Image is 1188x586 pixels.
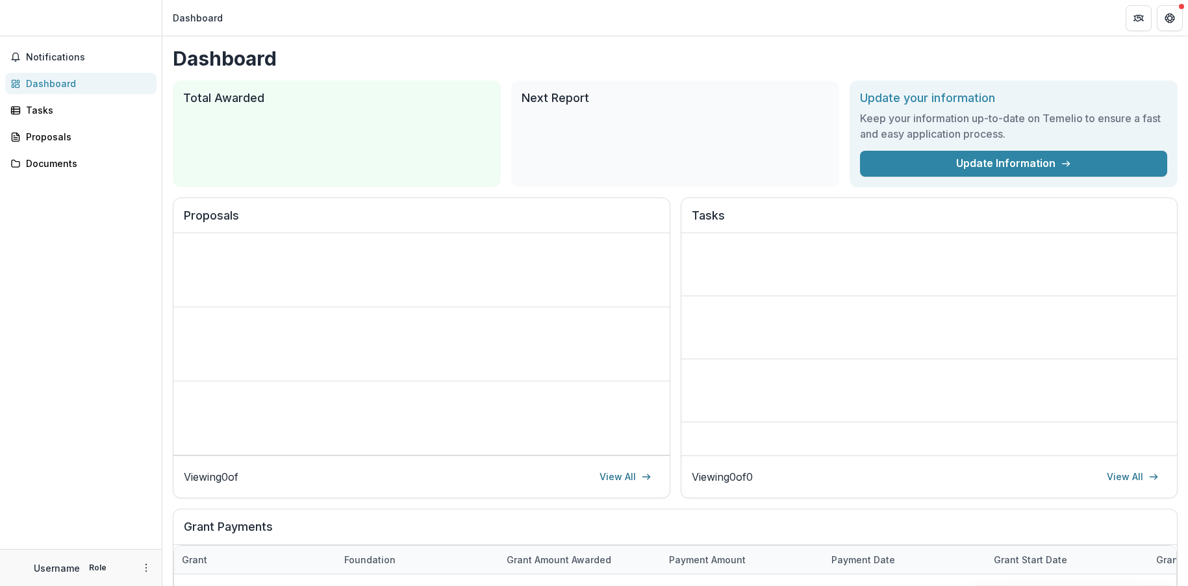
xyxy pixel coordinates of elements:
[26,130,146,144] div: Proposals
[184,520,1167,544] h2: Grant Payments
[5,153,157,174] a: Documents
[183,91,490,105] h2: Total Awarded
[860,91,1167,105] h2: Update your information
[1126,5,1152,31] button: Partners
[26,77,146,90] div: Dashboard
[860,110,1167,142] h3: Keep your information up-to-date on Temelio to ensure a fast and easy application process.
[26,52,151,63] span: Notifications
[692,209,1167,233] h2: Tasks
[1157,5,1183,31] button: Get Help
[5,47,157,68] button: Notifications
[592,466,659,487] a: View All
[168,8,228,27] nav: breadcrumb
[184,469,238,485] p: Viewing 0 of
[5,73,157,94] a: Dashboard
[5,126,157,147] a: Proposals
[26,157,146,170] div: Documents
[173,11,223,25] div: Dashboard
[184,209,659,233] h2: Proposals
[522,91,829,105] h2: Next Report
[26,103,146,117] div: Tasks
[5,99,157,121] a: Tasks
[860,151,1167,177] a: Update Information
[692,469,753,485] p: Viewing 0 of 0
[138,560,154,576] button: More
[34,561,80,575] p: Username
[85,562,110,574] p: Role
[173,47,1178,70] h1: Dashboard
[1099,466,1167,487] a: View All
